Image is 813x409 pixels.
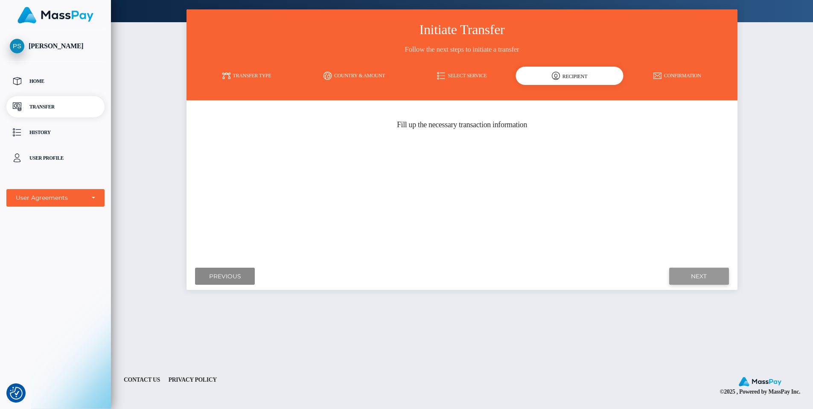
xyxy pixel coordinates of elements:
img: Revisit consent button [10,387,23,400]
a: Transfer Type [193,68,300,83]
h3: Initiate Transfer [193,20,731,39]
span: [PERSON_NAME] [6,42,105,50]
p: History [10,126,101,139]
p: Home [10,75,101,88]
input: Next [669,268,729,285]
div: User Agreements [16,194,86,202]
p: User Profile [10,152,101,164]
a: Country & Amount [300,68,408,83]
a: Privacy Policy [165,373,220,386]
a: History [6,122,105,143]
a: User Profile [6,147,105,169]
h5: Fill up the necessary transaction information [193,120,731,130]
a: Home [6,70,105,92]
a: Contact Us [120,373,163,386]
button: Consent Preferences [10,387,23,400]
img: MassPay [17,7,93,23]
h3: Follow the next steps to initiate a transfer [193,44,731,55]
img: MassPay [739,377,781,386]
input: Previous [195,268,255,285]
button: User Agreements [6,189,105,207]
a: Transfer [6,96,105,117]
div: © 2025 , Powered by MassPay Inc. [720,376,807,397]
div: Recipient [516,67,624,85]
a: Select Service [408,68,516,83]
a: Confirmation [624,68,731,83]
p: Transfer [10,100,101,113]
